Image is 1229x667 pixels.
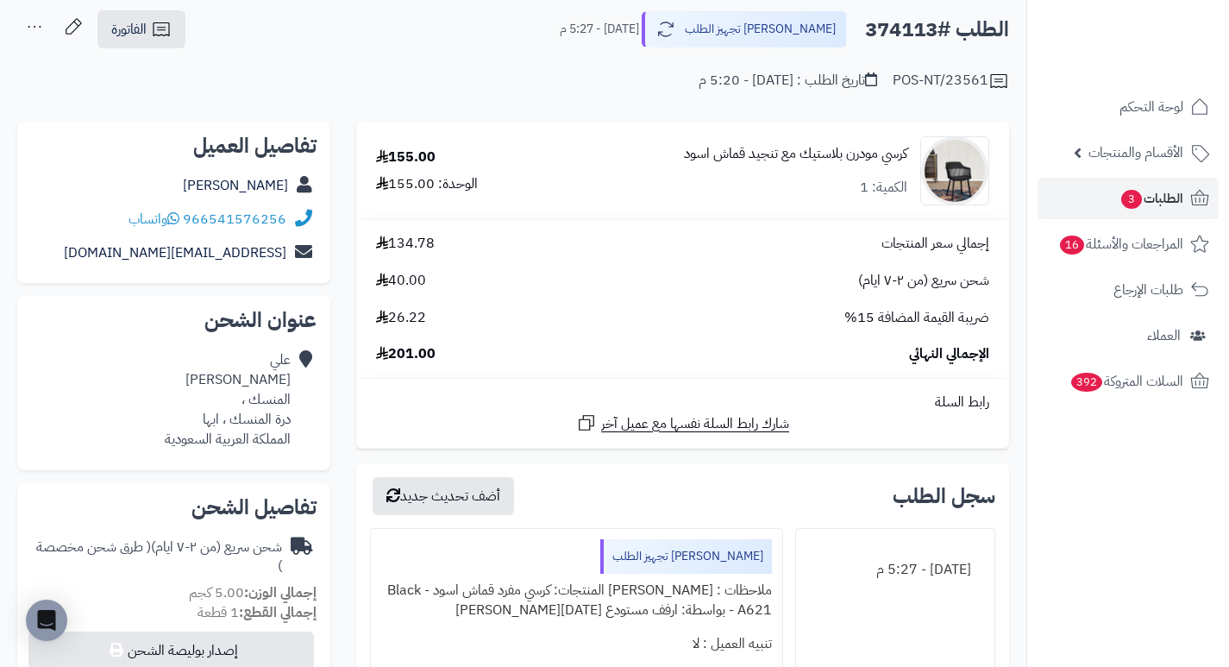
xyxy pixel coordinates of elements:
[909,344,989,364] span: الإجمالي النهائي
[921,136,988,205] img: 1751976997-1-90x90.jpg
[376,234,435,254] span: 134.78
[376,174,478,194] div: الوحدة: 155.00
[1113,278,1183,302] span: طلبات الإرجاع
[560,21,639,38] small: [DATE] - 5:27 م
[601,414,789,434] span: شارك رابط السلة نفسها مع عميل آخر
[600,539,772,574] div: [PERSON_NAME] تجهيز الطلب
[576,412,789,434] a: شارك رابط السلة نفسها مع عميل آخر
[373,477,514,515] button: أضف تحديث جديد
[376,148,436,167] div: 155.00
[1060,236,1084,255] span: 16
[183,175,288,196] a: [PERSON_NAME]
[1088,141,1183,165] span: الأقسام والمنتجات
[1069,369,1183,393] span: السلات المتروكة
[239,602,317,623] strong: إجمالي القطع:
[31,135,317,156] h2: تفاصيل العميل
[1038,269,1219,311] a: طلبات الإرجاع
[858,271,989,291] span: شحن سريع (من ٢-٧ ايام)
[1112,44,1213,80] img: logo-2.png
[376,344,436,364] span: 201.00
[1147,324,1181,348] span: العملاء
[1038,315,1219,356] a: العملاء
[111,19,147,40] span: الفاتورة
[865,12,1009,47] h2: الطلب #374113
[244,582,317,603] strong: إجمالي الوزن:
[165,350,291,449] div: علي [PERSON_NAME] المنسك ، درة المنسك ، ابها المملكة العربية السعودية
[1038,178,1219,219] a: الطلبات3
[26,600,67,641] div: Open Intercom Messenger
[1119,95,1183,119] span: لوحة التحكم
[881,234,989,254] span: إجمالي سعر المنتجات
[36,537,282,577] span: ( طرق شحن مخصصة )
[1071,373,1102,392] span: 392
[64,242,286,263] a: [EMAIL_ADDRESS][DOMAIN_NAME]
[198,602,317,623] small: 1 قطعة
[376,271,426,291] span: 40.00
[684,144,907,164] a: كرسي مودرن بلاستيك مع تنجيد قماش اسود
[381,627,771,661] div: تنبيه العميل : لا
[1121,190,1142,209] span: 3
[129,209,179,230] a: واتساب
[363,393,1002,412] div: رابط السلة
[97,10,185,48] a: الفاتورة
[189,582,317,603] small: 5.00 كجم
[31,497,317,518] h2: تفاصيل الشحن
[893,486,995,507] h3: سجل الطلب
[699,71,877,91] div: تاريخ الطلب : [DATE] - 5:20 م
[1058,232,1183,256] span: المراجعات والأسئلة
[893,71,1009,91] div: POS-NT/23561
[844,308,989,328] span: ضريبة القيمة المضافة 15%
[1119,186,1183,211] span: الطلبات
[1038,223,1219,265] a: المراجعات والأسئلة16
[376,308,426,328] span: 26.22
[806,553,984,587] div: [DATE] - 5:27 م
[642,11,847,47] button: [PERSON_NAME] تجهيز الطلب
[381,574,771,627] div: ملاحظات : [PERSON_NAME] المنتجات: كرسي مفرد قماش اسود - Black - A621 بواسطة: ارفف مستودع [DATE][P...
[31,538,282,577] div: شحن سريع (من ٢-٧ ايام)
[31,310,317,330] h2: عنوان الشحن
[1038,86,1219,128] a: لوحة التحكم
[1038,361,1219,402] a: السلات المتروكة392
[183,209,286,230] a: 966541576256
[860,178,907,198] div: الكمية: 1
